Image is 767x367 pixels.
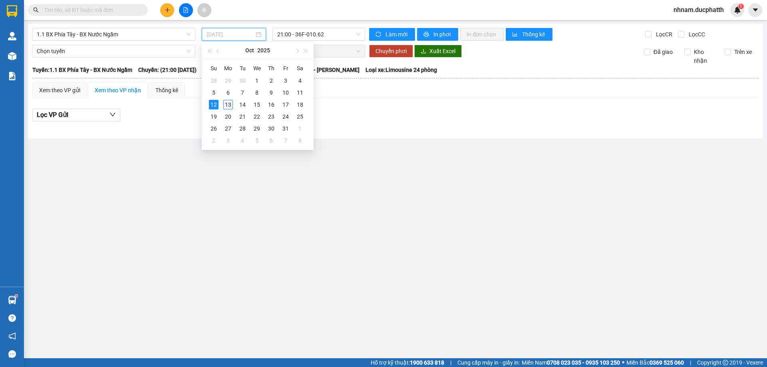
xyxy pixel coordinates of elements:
span: 21:00 - 36F-010.62 [277,28,360,40]
span: Kho nhận [691,48,719,65]
div: 29 [252,124,262,133]
span: Thống kê [522,30,546,39]
td: 2025-10-24 [278,111,293,123]
th: Tu [235,62,250,75]
span: printer [423,32,430,38]
div: 25 [295,112,305,121]
td: 2025-10-14 [235,99,250,111]
div: 31 [281,124,290,133]
button: 2025 [257,42,270,58]
div: 23 [266,112,276,121]
span: Hỗ trợ kỹ thuật: [371,358,444,367]
input: Tìm tên, số ĐT hoặc mã đơn [44,6,138,14]
td: 2025-09-30 [235,75,250,87]
div: 15 [252,100,262,109]
div: Xem theo VP nhận [95,86,141,95]
div: 3 [281,76,290,85]
strong: 0708 023 035 - 0935 103 250 [547,359,620,366]
td: 2025-10-13 [221,99,235,111]
div: 28 [238,124,247,133]
td: 2025-11-05 [250,135,264,147]
span: Chuyến: (21:00 [DATE]) [138,65,197,74]
td: 2025-10-27 [221,123,235,135]
span: caret-down [752,6,759,14]
button: downloadXuất Excel [414,45,462,58]
div: 19 [209,112,219,121]
strong: 0369 525 060 [650,359,684,366]
div: 20 [223,112,233,121]
td: 2025-10-04 [293,75,307,87]
span: Cung cấp máy in - giấy in: [457,358,520,367]
span: Chọn chuyến [277,45,360,57]
span: | [450,358,451,367]
div: 6 [223,88,233,97]
span: file-add [183,7,189,13]
div: 28 [209,76,219,85]
div: 1 [252,76,262,85]
div: 2 [266,76,276,85]
td: 2025-11-08 [293,135,307,147]
div: 4 [295,76,305,85]
td: 2025-10-10 [278,87,293,99]
b: Tuyến: 1.1 BX Phía Tây - BX Nước Ngầm [32,67,132,73]
span: Lọc CR [653,30,674,39]
img: warehouse-icon [8,296,16,304]
button: plus [160,3,174,17]
span: aim [201,7,207,13]
td: 2025-10-19 [207,111,221,123]
span: Lọc CC [686,30,706,39]
button: Oct [245,42,254,58]
td: 2025-10-11 [293,87,307,99]
div: 10 [281,88,290,97]
div: 14 [238,100,247,109]
div: 21 [238,112,247,121]
span: down [109,111,116,118]
span: In phơi [433,30,452,39]
div: 6 [266,136,276,145]
td: 2025-10-23 [264,111,278,123]
span: notification [8,332,16,340]
span: bar-chart [512,32,519,38]
span: ⚪️ [622,361,624,364]
button: In đơn chọn [460,28,504,41]
button: Chuyển phơi [369,45,413,58]
input: 12/10/2025 [207,30,254,39]
div: 8 [252,88,262,97]
button: syncLàm mới [369,28,415,41]
td: 2025-11-04 [235,135,250,147]
span: | [690,358,691,367]
div: 7 [281,136,290,145]
td: 2025-11-06 [264,135,278,147]
span: plus [165,7,170,13]
td: 2025-10-01 [250,75,264,87]
button: file-add [179,3,193,17]
div: 22 [252,112,262,121]
div: 7 [238,88,247,97]
td: 2025-10-25 [293,111,307,123]
td: 2025-10-30 [264,123,278,135]
td: 2025-10-22 [250,111,264,123]
img: warehouse-icon [8,52,16,60]
td: 2025-11-03 [221,135,235,147]
div: 13 [223,100,233,109]
img: solution-icon [8,72,16,80]
td: 2025-10-07 [235,87,250,99]
img: warehouse-icon [8,32,16,40]
div: 3 [223,136,233,145]
strong: 1900 633 818 [410,359,444,366]
div: 16 [266,100,276,109]
td: 2025-09-28 [207,75,221,87]
td: 2025-09-29 [221,75,235,87]
span: Làm mới [385,30,409,39]
img: logo-vxr [7,5,17,17]
span: nhnam.ducphatth [667,5,730,15]
span: message [8,350,16,358]
td: 2025-10-20 [221,111,235,123]
div: 5 [252,136,262,145]
td: 2025-10-06 [221,87,235,99]
td: 2025-11-02 [207,135,221,147]
td: 2025-10-02 [264,75,278,87]
sup: 1 [738,4,744,9]
div: 30 [266,124,276,133]
span: search [33,7,39,13]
